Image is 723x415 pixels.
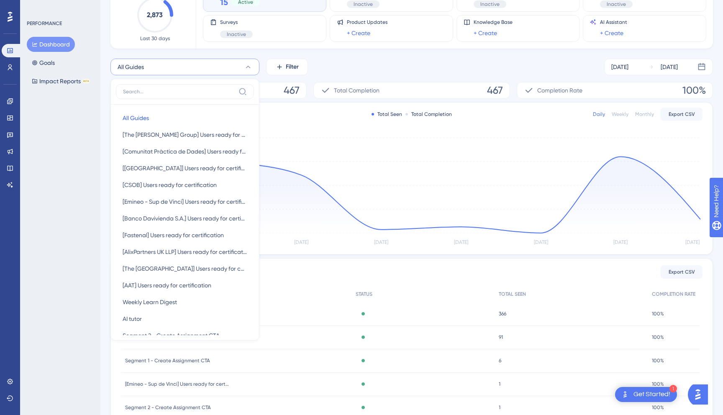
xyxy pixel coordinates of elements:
[600,28,623,38] a: + Create
[220,19,253,26] span: Surveys
[27,20,62,27] div: PERFORMANCE
[613,239,628,245] tspan: [DATE]
[499,334,503,341] span: 91
[487,84,503,97] span: 467
[474,19,513,26] span: Knowledge Base
[474,28,497,38] a: + Create
[685,239,700,245] tspan: [DATE]
[116,210,254,227] button: [Banco Davivienda S.A.] Users ready for certification
[652,357,664,364] span: 100%
[123,230,224,240] span: [Fastenal] Users ready for certification
[116,110,254,126] button: All Guides
[125,381,230,387] span: [Emineo - Sup de Vinci] Users ready for certification
[147,11,163,19] text: 2,873
[652,381,664,387] span: 100%
[116,193,254,210] button: [Emineo - Sup de Vinci] Users ready for certification
[116,126,254,143] button: [The [PERSON_NAME] Group] Users ready for certification
[123,146,247,156] span: [Comunitat Pràctica de Dades] Users ready for certification
[534,239,548,245] tspan: [DATE]
[620,389,630,400] img: launcher-image-alternative-text
[110,59,259,75] button: All Guides
[82,79,90,83] div: BETA
[123,163,247,173] span: [[GEOGRAPHIC_DATA]] Users ready for certification
[652,404,664,411] span: 100%
[593,111,605,118] div: Daily
[27,74,95,89] button: Impact ReportsBETA
[347,28,370,38] a: + Create
[123,280,211,290] span: [AAT] Users ready for certification
[652,291,695,297] span: COMPLETION RATE
[611,62,628,72] div: [DATE]
[347,19,387,26] span: Product Updates
[354,1,373,8] span: Inactive
[116,160,254,177] button: [[GEOGRAPHIC_DATA]] Users ready for certification
[635,111,654,118] div: Monthly
[454,239,468,245] tspan: [DATE]
[116,243,254,260] button: [AlixPartners UK LLP] Users ready for certification
[480,1,500,8] span: Inactive
[116,143,254,160] button: [Comunitat Pràctica de Dades] Users ready for certification
[123,88,235,95] input: Search...
[125,357,210,364] span: Segment 1 - Create Assignment CTA
[123,297,177,307] span: Weekly Learn Digest
[123,213,247,223] span: [Banco Davivienda S.A.] Users ready for certification
[669,385,677,392] div: 1
[294,239,308,245] tspan: [DATE]
[661,62,678,72] div: [DATE]
[116,260,254,277] button: [The [GEOGRAPHIC_DATA]] Users ready for certification
[661,108,702,121] button: Export CSV
[116,277,254,294] button: [AAT] Users ready for certification
[116,227,254,243] button: [Fastenal] Users ready for certification
[612,111,628,118] div: Weekly
[116,294,254,310] button: Weekly Learn Digest
[116,177,254,193] button: [CSOB] Users ready for certification
[688,382,713,407] iframe: UserGuiding AI Assistant Launcher
[372,111,402,118] div: Total Seen
[499,291,526,297] span: TOTAL SEEN
[374,239,388,245] tspan: [DATE]
[116,327,254,344] button: Segment 2 - Create Assignment CTA
[334,85,379,95] span: Total Completion
[615,387,677,402] div: Open Get Started! checklist, remaining modules: 1
[499,310,506,317] span: 366
[669,269,695,275] span: Export CSV
[123,264,247,274] span: [The [GEOGRAPHIC_DATA]] Users ready for certification
[123,330,220,341] span: Segment 2 - Create Assignment CTA
[405,111,452,118] div: Total Completion
[633,390,670,399] div: Get Started!
[669,111,695,118] span: Export CSV
[140,35,170,42] span: Last 30 days
[27,55,60,70] button: Goals
[27,37,75,52] button: Dashboard
[116,310,254,327] button: AI tutor
[123,113,149,123] span: All Guides
[661,265,702,279] button: Export CSV
[607,1,626,8] span: Inactive
[499,357,501,364] span: 6
[499,381,500,387] span: 1
[284,84,300,97] span: 467
[266,59,308,75] button: Filter
[356,291,372,297] span: STATUS
[227,31,246,38] span: Inactive
[118,62,144,72] span: All Guides
[123,247,247,257] span: [AlixPartners UK LLP] Users ready for certification
[123,197,247,207] span: [Emineo - Sup de Vinci] Users ready for certification
[286,62,299,72] span: Filter
[123,130,247,140] span: [The [PERSON_NAME] Group] Users ready for certification
[20,2,52,12] span: Need Help?
[123,314,142,324] span: AI tutor
[125,404,211,411] span: Segment 2 - Create Assignment CTA
[123,180,217,190] span: [CSOB] Users ready for certification
[537,85,582,95] span: Completion Rate
[600,19,627,26] span: AI Assistant
[652,310,664,317] span: 100%
[682,84,706,97] span: 100%
[652,334,664,341] span: 100%
[499,404,500,411] span: 1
